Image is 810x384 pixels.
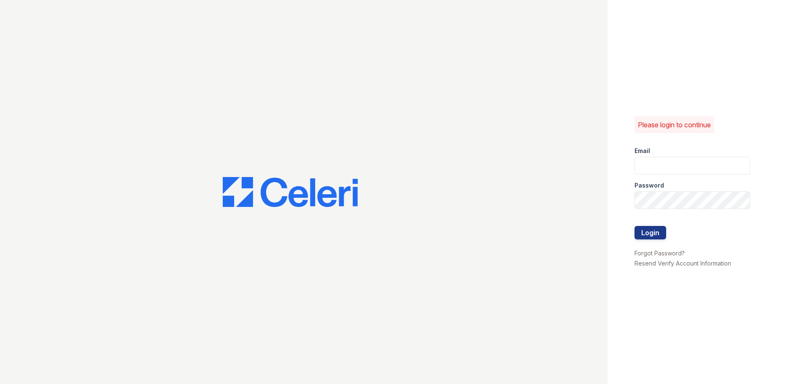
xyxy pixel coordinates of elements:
label: Password [634,181,664,190]
a: Forgot Password? [634,250,685,257]
img: CE_Logo_Blue-a8612792a0a2168367f1c8372b55b34899dd931a85d93a1a3d3e32e68fde9ad4.png [223,177,358,207]
button: Login [634,226,666,239]
label: Email [634,147,650,155]
a: Resend Verify Account Information [634,260,731,267]
p: Please login to continue [638,120,711,130]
